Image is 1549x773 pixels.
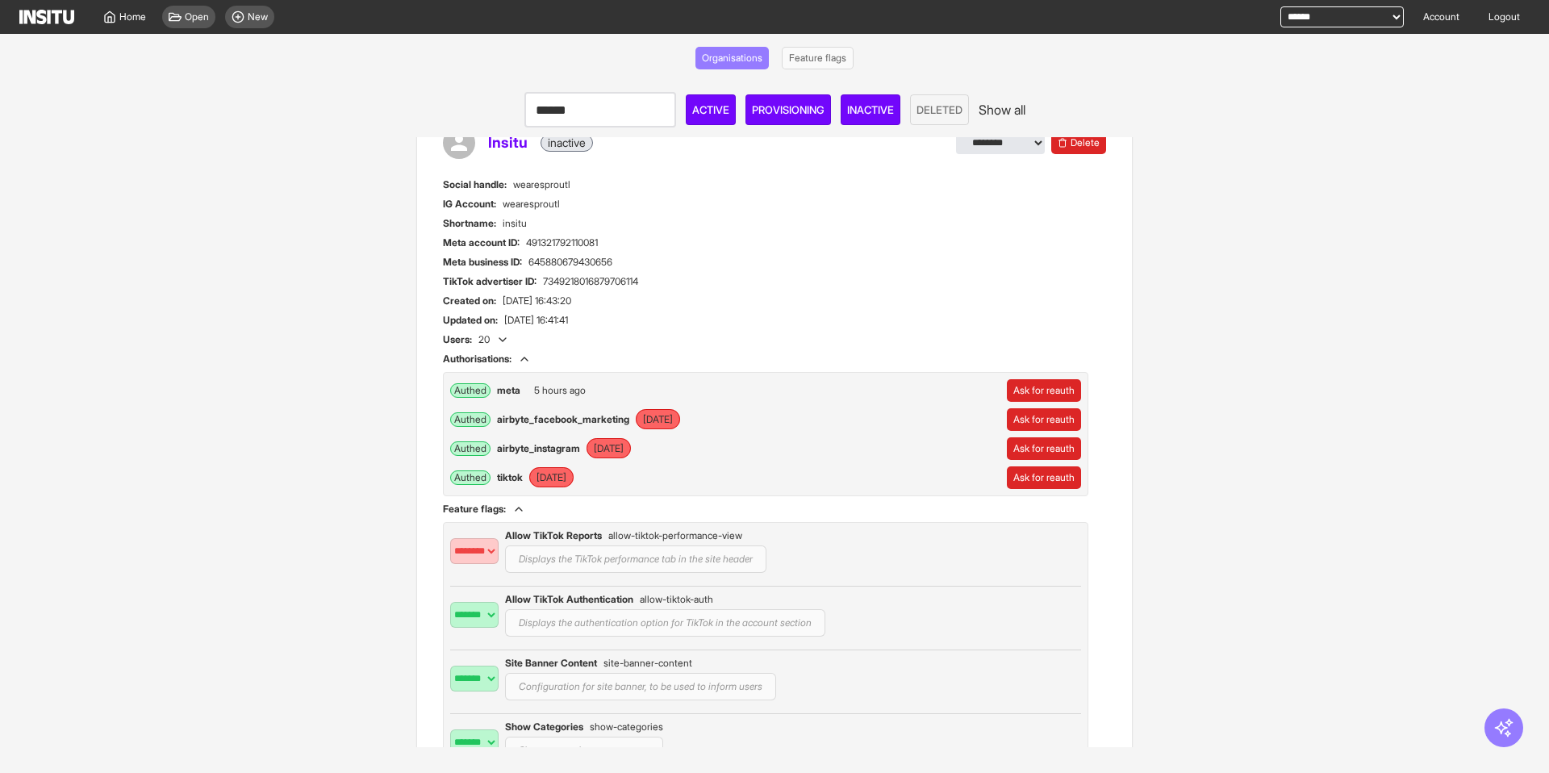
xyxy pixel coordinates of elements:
[1007,466,1081,489] button: Ask for reauth
[443,353,511,366] span: Authorisations:
[543,275,638,288] span: 7349218016879706114
[590,721,663,733] span: show-categories
[526,236,598,249] span: 491321792110081
[443,256,522,269] span: Meta business ID:
[450,383,491,398] div: Authed
[1007,379,1081,402] button: Ask for reauth
[443,314,498,327] span: Updated on:
[541,134,593,152] div: inactive
[450,721,1081,764] div: Show categories
[1007,437,1081,460] button: Ask for reauth
[503,198,560,211] span: wearesproutl
[450,593,1081,637] div: Displays the authentication option for TikTok in the account section
[497,471,523,484] div: tiktok
[497,413,629,426] div: airbyte_facebook_marketing
[19,10,74,24] img: Logo
[529,471,691,484] div: 2024 May 28 17:16
[640,593,713,606] span: allow-tiktok-auth
[1051,132,1106,154] button: Delete
[505,737,663,764] div: Show categories
[528,256,612,269] span: 645880679430656
[527,384,688,397] div: 2025 Sep 24 08:52
[513,178,570,191] span: wearesproutl
[503,295,571,307] span: [DATE] 16:43:20
[450,657,1081,700] div: Configuration for site banner, to be used to inform users
[443,236,520,249] span: Meta account ID:
[636,409,680,429] span: [DATE]
[478,333,490,346] span: 20
[443,217,496,230] span: Shortname:
[505,609,825,637] div: Displays the authentication option for TikTok in the account section
[608,529,742,542] span: allow-tiktok-performance-view
[745,94,831,126] button: Provisioning
[587,438,631,458] span: [DATE]
[497,442,580,455] div: airbyte_instagram
[782,47,854,69] button: Feature flags
[505,721,583,733] span: Show Categories
[1007,408,1081,431] button: Ask for reauth
[695,47,769,69] button: Organisations
[686,94,736,126] button: Active
[488,132,528,154] h1: Insitu
[443,178,507,191] span: Social handle:
[450,412,491,427] div: Authed
[841,94,900,126] button: Inactive
[979,100,1025,119] button: Show all
[527,380,593,400] span: 5 hours ago
[443,333,472,346] span: Users:
[910,94,969,126] button: Deleted
[185,10,209,23] span: Open
[636,413,797,426] div: 2024 Apr 23 22:59
[505,673,776,700] div: Configuration for site banner, to be used to inform users
[505,593,633,606] span: Allow TikTok Authentication
[497,384,520,397] div: meta
[529,467,574,487] span: [DATE]
[587,442,748,455] div: 2024 Apr 23 22:59
[603,657,692,670] span: site-banner-content
[443,275,537,288] span: TikTok advertiser ID:
[450,441,491,456] div: Authed
[450,470,491,485] div: Authed
[503,217,527,230] span: insitu
[504,314,568,327] span: [DATE] 16:41:41
[248,10,268,23] span: New
[443,503,506,516] span: Feature flags:
[443,198,496,211] span: IG Account:
[450,529,1081,573] div: Displays the TikTok performance tab in the site header
[119,10,146,23] span: Home
[443,295,496,307] span: Created on:
[505,545,766,573] div: Displays the TikTok performance tab in the site header
[505,657,597,670] span: Site Banner Content
[505,529,602,542] span: Allow TikTok Reports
